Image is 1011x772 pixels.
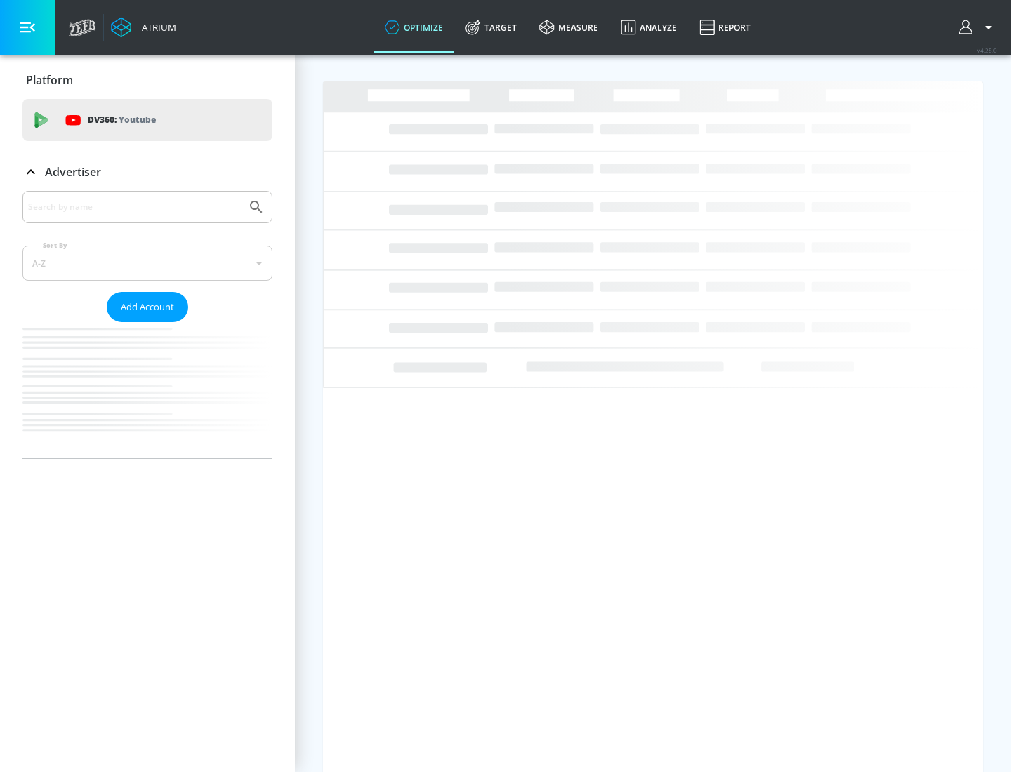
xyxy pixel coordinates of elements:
[528,2,609,53] a: measure
[136,21,176,34] div: Atrium
[45,164,101,180] p: Advertiser
[121,299,174,315] span: Add Account
[107,292,188,322] button: Add Account
[22,60,272,100] div: Platform
[977,46,997,54] span: v 4.28.0
[40,241,70,250] label: Sort By
[22,246,272,281] div: A-Z
[22,99,272,141] div: DV360: Youtube
[688,2,762,53] a: Report
[22,322,272,458] nav: list of Advertiser
[111,17,176,38] a: Atrium
[88,112,156,128] p: DV360:
[28,198,241,216] input: Search by name
[119,112,156,127] p: Youtube
[26,72,73,88] p: Platform
[374,2,454,53] a: optimize
[454,2,528,53] a: Target
[609,2,688,53] a: Analyze
[22,152,272,192] div: Advertiser
[22,191,272,458] div: Advertiser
